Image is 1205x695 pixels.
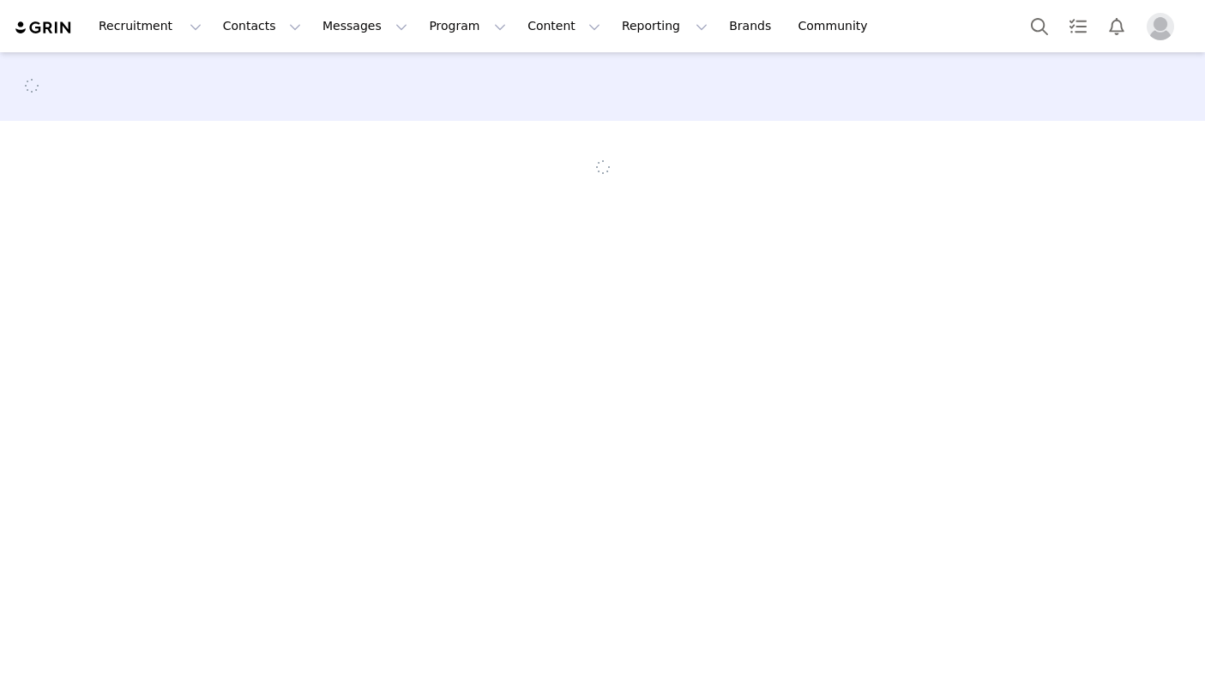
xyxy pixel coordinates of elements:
[1136,13,1191,40] button: Profile
[719,7,786,45] a: Brands
[517,7,611,45] button: Content
[88,7,212,45] button: Recruitment
[612,7,718,45] button: Reporting
[1098,7,1136,45] button: Notifications
[213,7,311,45] button: Contacts
[14,20,74,36] img: grin logo
[1021,7,1058,45] button: Search
[1059,7,1097,45] a: Tasks
[1147,13,1174,40] img: placeholder-profile.jpg
[312,7,418,45] button: Messages
[419,7,516,45] button: Program
[788,7,886,45] a: Community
